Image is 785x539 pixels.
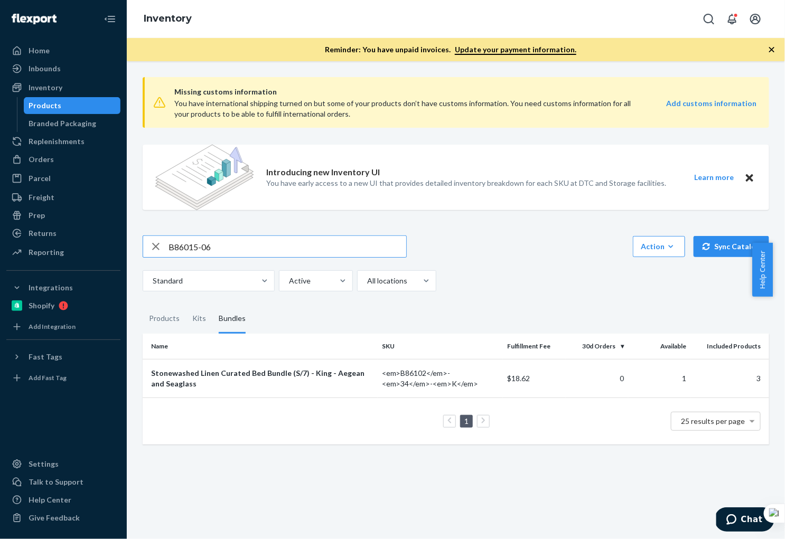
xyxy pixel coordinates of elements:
div: Parcel [29,173,51,184]
th: Available [628,334,691,359]
div: Branded Packaging [29,118,97,129]
td: <em>B86102</em>-<em>34</em>-<em>K</em> [378,359,503,398]
button: Help Center [752,243,773,297]
a: Reporting [6,244,120,261]
td: 3 [691,359,769,398]
div: Replenishments [29,136,85,147]
button: Talk to Support [6,474,120,490]
a: Shopify [6,297,120,314]
div: Home [29,45,50,56]
button: Action [633,236,685,257]
th: SKU [378,334,503,359]
a: Returns [6,225,120,242]
p: Reminder: You have unpaid invoices. [325,44,576,55]
div: Orders [29,154,54,165]
img: Flexport logo [12,14,57,24]
p: You have early access to a new UI that provides detailed inventory breakdown for each SKU at DTC ... [266,178,666,188]
a: Page 1 is your current page [462,417,471,425]
div: Inbounds [29,63,61,74]
div: Fast Tags [29,352,62,362]
div: Products [149,304,180,334]
a: Inventory [144,13,192,24]
img: new-reports-banner-icon.82668bd98b6a51aee86340f2a7b77ae3.png [155,145,254,210]
input: All locations [366,276,367,286]
div: Reporting [29,247,64,258]
div: Prep [29,210,45,221]
div: Bundles [219,304,246,334]
div: Shopify [29,300,54,311]
button: Give Feedback [6,509,120,526]
div: Freight [29,192,54,203]
div: Products [29,100,62,111]
div: Returns [29,228,57,239]
th: Included Products [691,334,769,359]
div: Talk to Support [29,477,83,487]
span: Missing customs information [174,86,756,98]
button: Open account menu [745,8,766,30]
a: Prep [6,207,120,224]
a: Help Center [6,491,120,508]
a: Add Integration [6,318,120,335]
div: Settings [29,459,59,469]
th: Name [143,334,378,359]
a: Inbounds [6,60,120,77]
td: 0 [566,359,629,398]
a: Home [6,42,120,59]
div: Inventory [29,82,62,93]
div: Stonewashed Linen Curated Bed Bundle (S/7) - King - Aegean and Seaglass [151,368,373,389]
td: 1 [628,359,691,398]
div: Action [641,241,677,252]
button: Open notifications [722,8,743,30]
button: Close [743,171,756,184]
a: Branded Packaging [24,115,121,132]
button: Close Navigation [99,8,120,30]
a: Orders [6,151,120,168]
button: Sync Catalog [694,236,769,257]
button: Learn more [688,171,741,184]
input: Standard [152,276,153,286]
input: Active [288,276,289,286]
th: 30d Orders [566,334,629,359]
a: Parcel [6,170,120,187]
a: Freight [6,189,120,206]
div: Give Feedback [29,513,80,523]
a: Add Fast Tag [6,370,120,386]
div: Integrations [29,282,73,293]
a: Replenishments [6,133,120,150]
div: Help Center [29,495,71,505]
a: Products [24,97,121,114]
input: Search inventory by name or sku [169,236,406,257]
ol: breadcrumbs [135,4,200,34]
td: $18.62 [503,359,566,398]
button: Fast Tags [6,348,120,365]
a: Update your payment information. [455,45,576,55]
span: 25 results per page [681,417,745,425]
button: Open Search Box [698,8,719,30]
a: Add customs information [666,98,756,119]
div: You have international shipping turned on but some of your products don’t have customs informatio... [174,98,640,119]
p: Introducing new Inventory UI [266,166,380,178]
a: Settings [6,456,120,472]
iframe: Opens a widget where you can chat to one of our agents [716,507,774,534]
div: Add Integration [29,322,76,331]
div: Kits [192,304,206,334]
button: Integrations [6,279,120,296]
th: Fulfillment Fee [503,334,566,359]
a: Inventory [6,79,120,96]
div: Add Fast Tag [29,373,67,382]
strong: Add customs information [666,99,756,108]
